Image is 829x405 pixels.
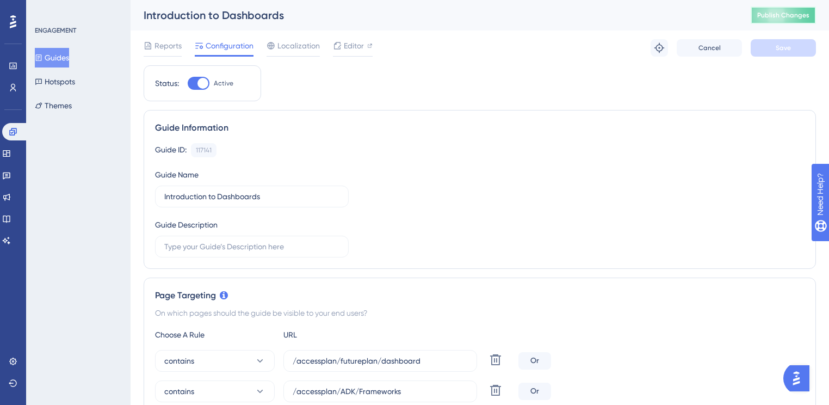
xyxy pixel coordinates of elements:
span: Editor [344,39,364,52]
div: Or [518,383,551,400]
input: Type your Guide’s Name here [164,191,339,202]
button: contains [155,350,275,372]
span: contains [164,354,194,367]
input: yourwebsite.com/path [293,355,468,367]
span: Publish Changes [757,11,809,20]
span: Reports [154,39,182,52]
div: Page Targeting [155,289,805,302]
span: Active [214,79,233,88]
div: Guide Description [155,218,218,231]
button: contains [155,381,275,402]
span: Save [776,44,791,52]
div: Status: [155,77,179,90]
div: ENGAGEMENT [35,26,76,35]
span: Need Help? [26,3,68,16]
input: Type your Guide’s Description here [164,241,339,253]
button: Guides [35,48,69,67]
button: Themes [35,96,72,115]
div: URL [283,328,403,341]
div: Choose A Rule [155,328,275,341]
div: 117141 [196,146,212,155]
input: yourwebsite.com/path [293,385,468,397]
div: Introduction to Dashboards [144,8,723,23]
button: Save [751,39,816,57]
div: On which pages should the guide be visible to your end users? [155,306,805,320]
span: Cancel [698,44,721,52]
button: Hotspots [35,72,75,91]
button: Cancel [677,39,742,57]
span: contains [164,385,194,398]
div: Guide ID: [155,143,187,157]
button: Publish Changes [751,7,816,24]
iframe: UserGuiding AI Assistant Launcher [783,362,816,395]
div: Guide Information [155,121,805,134]
span: Configuration [206,39,253,52]
div: Or [518,352,551,370]
span: Localization [277,39,320,52]
div: Guide Name [155,168,199,181]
